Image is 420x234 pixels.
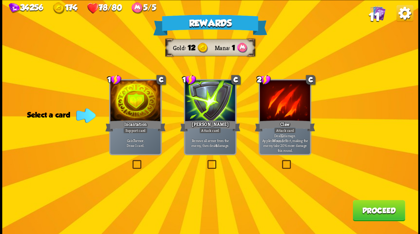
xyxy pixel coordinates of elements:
b: 7 [133,138,134,143]
span: 11 [368,11,379,23]
div: 1 [182,74,196,85]
img: gem.png [9,3,20,14]
div: Mana [214,44,232,52]
img: gold.png [53,2,64,14]
div: C [306,75,315,84]
div: Select a card [27,110,93,119]
div: C [156,75,166,84]
div: C [231,75,240,84]
div: Support card [123,127,148,133]
img: indicator-arrow.png [76,108,96,123]
p: Remove all armor from the enemy, then deal damage. [186,138,234,148]
b: 12 [280,133,284,138]
div: Mana [131,2,156,14]
img: OptionsButton.png [396,5,413,22]
div: Attack card [274,127,296,133]
div: Claw [255,119,315,133]
span: 12 [187,44,195,52]
div: Gems [9,3,43,13]
div: Gold [53,2,77,14]
div: [PERSON_NAME] [180,119,240,133]
div: Incantation [105,119,165,133]
img: gold.png [197,43,208,53]
img: health.png [87,2,99,14]
div: Rewards [153,15,267,35]
div: 2 [257,74,270,85]
span: 1 [232,44,235,52]
div: View all the cards in your deck [370,5,385,22]
p: Gain armor. Draw 1 card. [111,138,159,148]
div: Health [87,2,122,14]
button: Proceed [353,200,405,221]
b: Wound [272,138,283,143]
img: ManaPoints.png [131,2,143,14]
b: 4 [215,143,217,148]
p: Deal damage. Applies effect, making the enemy take 20% more damage this round. [261,133,309,153]
img: ManaPoints.png [237,43,247,53]
div: 1 [107,74,121,85]
div: Gold [173,44,187,52]
img: Cards_Icon.png [370,5,385,20]
div: Attack card [199,127,221,133]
